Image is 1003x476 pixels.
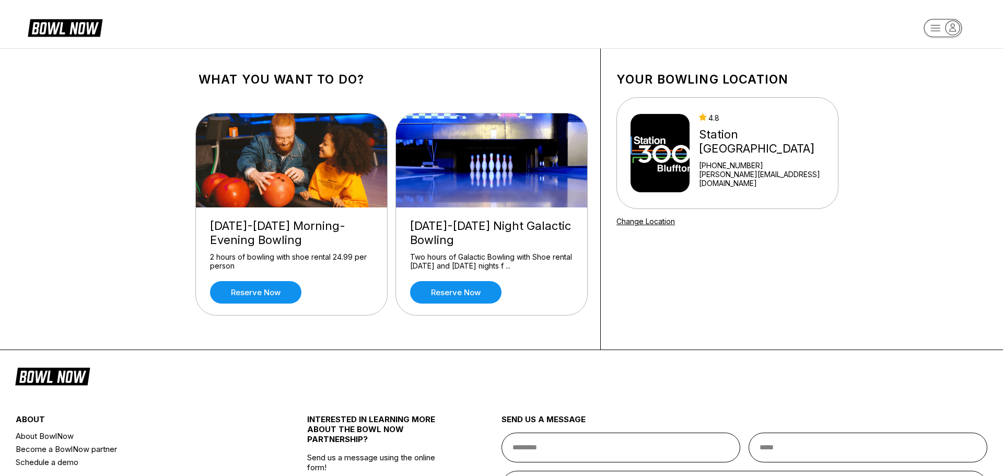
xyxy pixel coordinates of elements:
[210,252,373,271] div: 2 hours of bowling with shoe rental 24.99 per person
[396,113,588,207] img: Friday-Saturday Night Galactic Bowling
[410,281,501,304] a: Reserve now
[410,252,573,271] div: Two hours of Galactic Bowling with Shoe rental [DATE] and [DATE] nights f ...
[210,281,301,304] a: Reserve now
[307,414,453,452] div: INTERESTED IN LEARNING MORE ABOUT THE BOWL NOW PARTNERSHIP?
[699,113,834,122] div: 4.8
[699,170,834,188] a: [PERSON_NAME][EMAIL_ADDRESS][DOMAIN_NAME]
[16,443,259,456] a: Become a BowlNow partner
[410,219,573,247] div: [DATE]-[DATE] Night Galactic Bowling
[616,72,838,87] h1: Your bowling location
[699,127,834,156] div: Station [GEOGRAPHIC_DATA]
[631,114,690,192] img: Station 300 Bluffton
[16,456,259,469] a: Schedule a demo
[16,414,259,429] div: about
[196,113,388,207] img: Friday-Sunday Morning-Evening Bowling
[699,161,834,170] div: [PHONE_NUMBER]
[16,429,259,443] a: About BowlNow
[199,72,585,87] h1: What you want to do?
[616,217,675,226] a: Change Location
[501,414,987,433] div: send us a message
[210,219,373,247] div: [DATE]-[DATE] Morning-Evening Bowling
